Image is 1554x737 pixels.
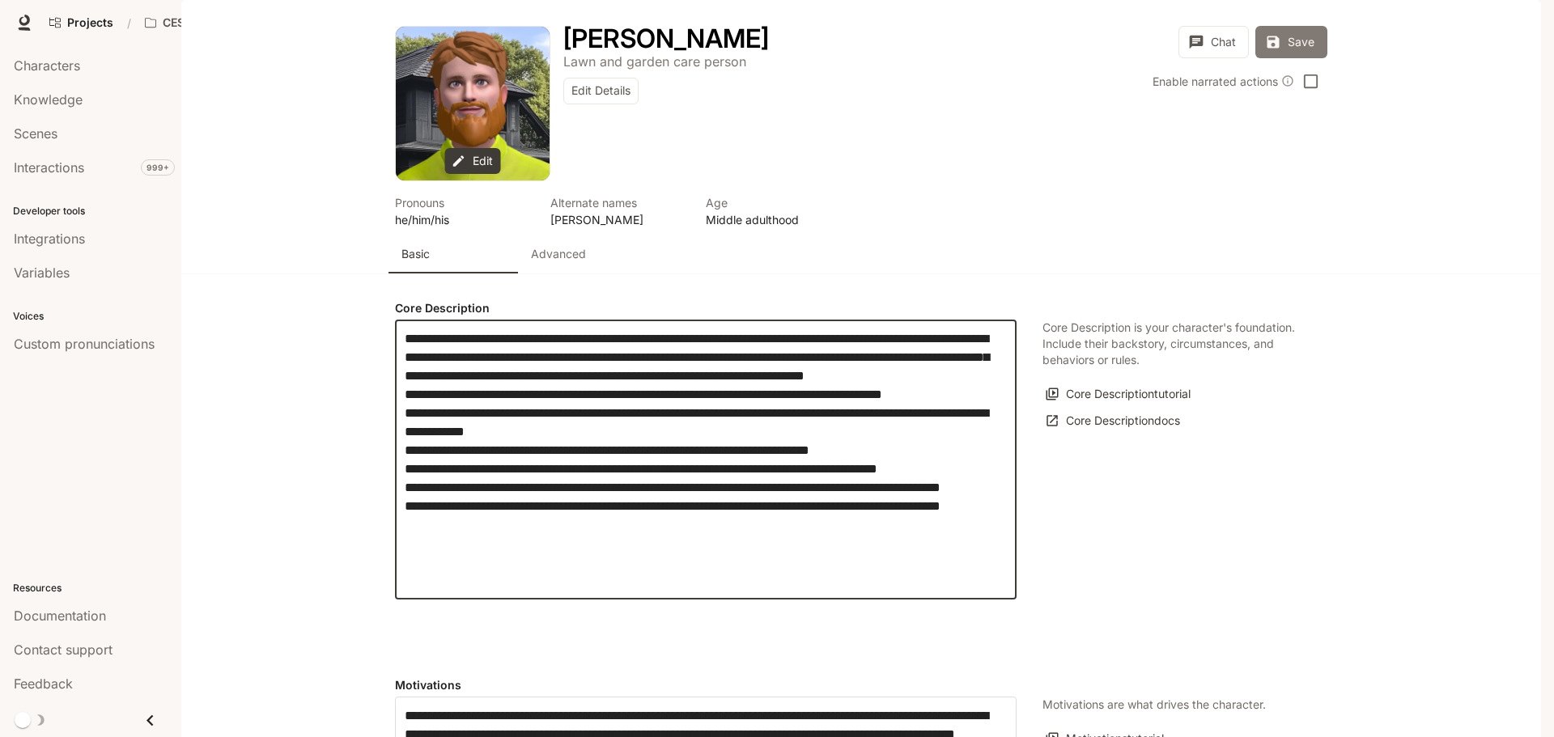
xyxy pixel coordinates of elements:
[550,211,686,228] p: [PERSON_NAME]
[1153,73,1294,90] div: Enable narrated actions
[531,246,586,262] p: Advanced
[1042,697,1266,713] p: Motivations are what drives the character.
[67,16,113,30] span: Projects
[395,300,1017,316] h4: Core Description
[396,27,550,180] button: Open character avatar dialog
[121,15,138,32] div: /
[42,6,121,39] a: Go to projects
[550,194,686,211] p: Alternate names
[396,27,550,180] div: Avatar image
[550,194,686,228] button: Open character details dialog
[1042,408,1184,434] a: Core Descriptiondocs
[1042,381,1195,408] button: Core Descriptiontutorial
[138,6,266,39] button: All workspaces
[163,16,241,30] p: CES AI Demos
[706,194,842,228] button: Open character details dialog
[395,194,531,211] p: Pronouns
[395,194,531,228] button: Open character details dialog
[1255,26,1327,58] button: Save
[1178,26,1249,58] button: Chat
[563,26,769,52] button: Open character details dialog
[395,320,1017,599] div: label
[1042,320,1301,368] p: Core Description is your character's foundation. Include their backstory, circumstances, and beha...
[401,246,430,262] p: Basic
[395,677,1017,693] h4: Motivations
[563,52,746,71] button: Open character details dialog
[563,78,639,104] button: Edit Details
[563,23,769,54] h1: [PERSON_NAME]
[563,53,746,70] p: Lawn and garden care person
[445,148,501,175] button: Edit
[706,194,842,211] p: Age
[706,211,842,228] p: Middle adulthood
[395,211,531,228] p: he/him/his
